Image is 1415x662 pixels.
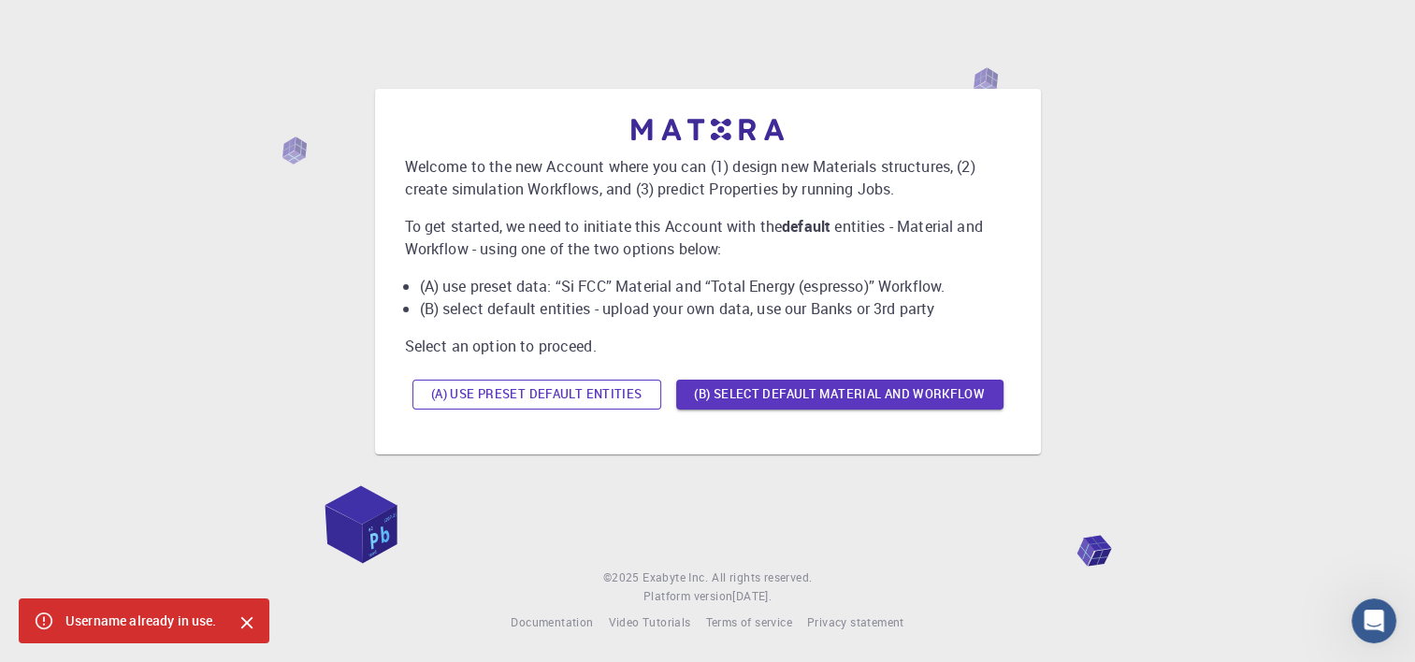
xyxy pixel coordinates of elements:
iframe: Intercom live chat [1351,598,1396,643]
p: Welcome to the new Account where you can (1) design new Materials structures, (2) create simulati... [405,155,1011,200]
button: (B) Select default material and workflow [676,380,1003,410]
a: Video Tutorials [608,613,690,632]
a: Documentation [511,613,593,632]
span: Privacy statement [807,614,904,629]
span: © 2025 [603,568,643,587]
p: Select an option to proceed. [405,335,1011,357]
b: default [782,216,830,237]
p: To get started, we need to initiate this Account with the entities - Material and Workflow - usin... [405,215,1011,260]
span: Terms of service [705,614,791,629]
a: Privacy statement [807,613,904,632]
li: (A) use preset data: “Si FCC” Material and “Total Energy (espresso)” Workflow. [420,275,1011,297]
button: Close [232,608,262,638]
a: Exabyte Inc. [643,568,708,587]
span: Video Tutorials [608,614,690,629]
a: [DATE]. [732,587,772,606]
a: Terms of service [705,613,791,632]
span: Exabyte Inc. [643,569,708,584]
span: [DATE] . [732,588,772,603]
img: logo [631,119,785,140]
li: (B) select default entities - upload your own data, use our Banks or 3rd party [420,297,1011,320]
span: Support [37,13,105,30]
div: Username already in use. [65,604,217,638]
span: Documentation [511,614,593,629]
span: All rights reserved. [712,568,812,587]
button: (A) Use preset default entities [412,380,661,410]
span: Platform version [643,587,732,606]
